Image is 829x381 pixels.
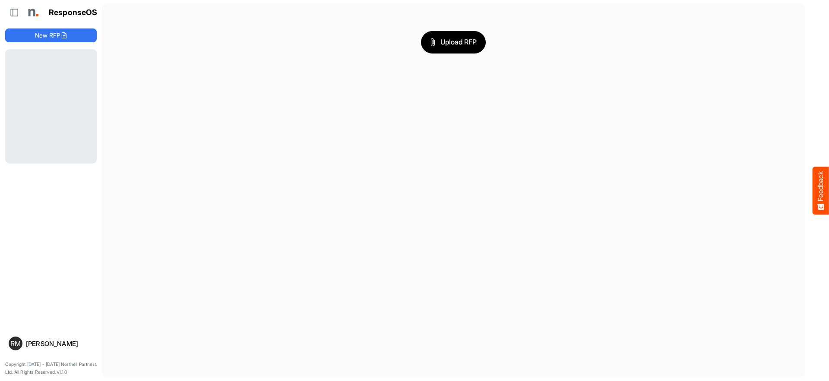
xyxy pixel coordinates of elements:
[5,49,97,164] div: Loading...
[421,31,486,54] button: Upload RFP
[813,167,829,214] button: Feedback
[24,4,41,21] img: Northell
[430,37,477,48] span: Upload RFP
[5,361,97,376] p: Copyright [DATE] - [DATE] Northell Partners Ltd. All Rights Reserved. v1.1.0
[26,340,93,347] div: [PERSON_NAME]
[49,8,98,17] h1: ResponseOS
[10,340,21,347] span: RM
[5,28,97,42] button: New RFP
